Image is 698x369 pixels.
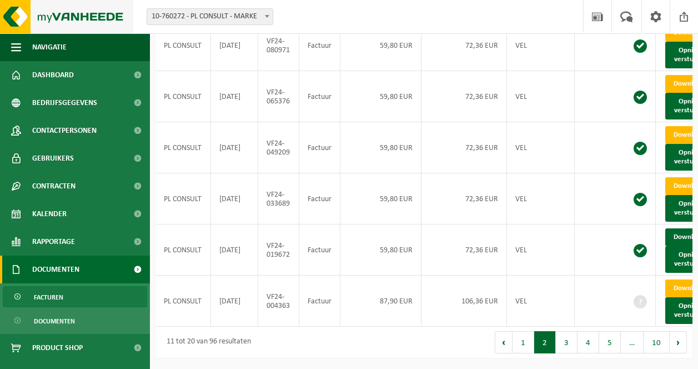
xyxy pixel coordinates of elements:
[578,331,599,353] button: 4
[34,311,75,332] span: Documenten
[258,20,299,71] td: VF24-080971
[299,225,340,276] td: Factuur
[161,332,251,352] div: 11 tot 20 van 96 resultaten
[34,287,63,308] span: Facturen
[421,173,507,225] td: 72,36 EUR
[340,276,421,327] td: 87,90 EUR
[3,310,147,331] a: Documenten
[211,173,258,225] td: [DATE]
[32,117,97,144] span: Contactpersonen
[155,122,211,173] td: PL CONSULT
[340,122,421,173] td: 59,80 EUR
[3,286,147,307] a: Facturen
[507,71,575,122] td: VEL
[32,334,83,362] span: Product Shop
[155,20,211,71] td: PL CONSULT
[147,9,273,24] span: 10-760272 - PL CONSULT - MARKE
[556,331,578,353] button: 3
[507,122,575,173] td: VEL
[340,71,421,122] td: 59,80 EUR
[534,331,556,353] button: 2
[211,71,258,122] td: [DATE]
[299,20,340,71] td: Factuur
[670,331,687,353] button: Next
[32,144,74,172] span: Gebruikers
[421,122,507,173] td: 72,36 EUR
[211,225,258,276] td: [DATE]
[32,172,76,200] span: Contracten
[340,173,421,225] td: 59,80 EUR
[299,122,340,173] td: Factuur
[421,225,507,276] td: 72,36 EUR
[258,122,299,173] td: VF24-049209
[507,173,575,225] td: VEL
[147,8,273,25] span: 10-760272 - PL CONSULT - MARKE
[599,331,621,353] button: 5
[258,225,299,276] td: VF24-019672
[299,71,340,122] td: Factuur
[211,122,258,173] td: [DATE]
[258,71,299,122] td: VF24-065376
[621,331,644,353] span: …
[211,276,258,327] td: [DATE]
[299,276,340,327] td: Factuur
[32,256,79,283] span: Documenten
[32,89,97,117] span: Bedrijfsgegevens
[155,276,211,327] td: PL CONSULT
[421,20,507,71] td: 72,36 EUR
[211,20,258,71] td: [DATE]
[507,276,575,327] td: VEL
[507,225,575,276] td: VEL
[32,228,75,256] span: Rapportage
[32,33,67,61] span: Navigatie
[495,331,513,353] button: Previous
[513,331,534,353] button: 1
[155,225,211,276] td: PL CONSULT
[507,20,575,71] td: VEL
[258,173,299,225] td: VF24-033689
[340,225,421,276] td: 59,80 EUR
[421,71,507,122] td: 72,36 EUR
[32,61,74,89] span: Dashboard
[155,71,211,122] td: PL CONSULT
[299,173,340,225] td: Factuur
[155,173,211,225] td: PL CONSULT
[258,276,299,327] td: VF24-004363
[644,331,670,353] button: 10
[32,200,67,228] span: Kalender
[340,20,421,71] td: 59,80 EUR
[421,276,507,327] td: 106,36 EUR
